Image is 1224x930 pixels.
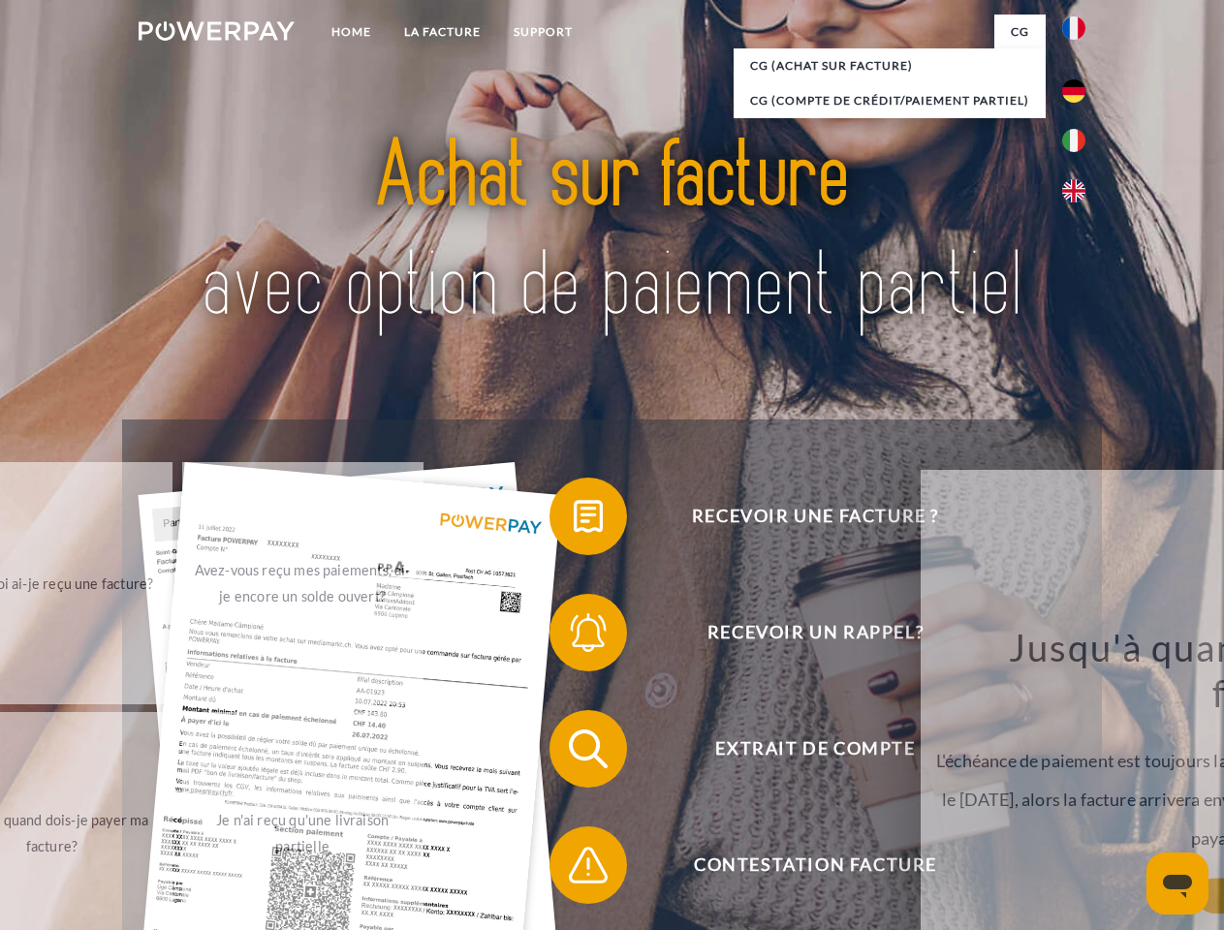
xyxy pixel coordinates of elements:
button: Extrait de compte [549,710,1053,788]
span: Contestation Facture [578,826,1052,904]
img: it [1062,129,1085,152]
a: LA FACTURE [388,15,497,49]
a: CG (achat sur facture) [734,48,1046,83]
img: de [1062,79,1085,103]
a: Home [315,15,388,49]
div: Je n'ai reçu qu'une livraison partielle [194,807,412,859]
div: Avez-vous reçu mes paiements, ai-je encore un solde ouvert? [194,557,412,609]
img: qb_search.svg [564,725,612,773]
button: Contestation Facture [549,826,1053,904]
img: qb_warning.svg [564,841,612,889]
img: fr [1062,16,1085,40]
span: Extrait de compte [578,710,1052,788]
a: Support [497,15,589,49]
iframe: Bouton de lancement de la fenêtre de messagerie [1146,852,1208,914]
a: Avez-vous reçu mes paiements, ai-je encore un solde ouvert? [182,462,424,704]
img: en [1062,179,1085,202]
a: CG (Compte de crédit/paiement partiel) [734,83,1046,118]
a: CG [994,15,1046,49]
img: title-powerpay_fr.svg [185,93,1039,371]
img: logo-powerpay-white.svg [139,21,295,41]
